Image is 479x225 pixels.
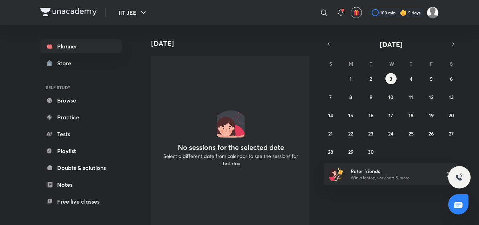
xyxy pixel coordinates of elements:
[450,75,453,82] abbr: September 6, 2025
[405,91,417,102] button: September 11, 2025
[405,73,417,84] button: September 4, 2025
[446,91,457,102] button: September 13, 2025
[325,128,336,139] button: September 21, 2025
[409,94,413,100] abbr: September 11, 2025
[40,8,97,18] a: Company Logo
[400,9,407,16] img: streak
[349,94,352,100] abbr: September 8, 2025
[370,75,372,82] abbr: September 2, 2025
[409,130,414,137] abbr: September 25, 2025
[365,73,377,84] button: September 2, 2025
[325,146,336,157] button: September 28, 2025
[427,7,439,19] img: Shravan
[426,73,437,84] button: September 5, 2025
[385,91,397,102] button: September 10, 2025
[345,91,356,102] button: September 8, 2025
[409,112,413,119] abbr: September 18, 2025
[40,194,122,209] a: Free live classes
[325,91,336,102] button: September 7, 2025
[446,73,457,84] button: September 6, 2025
[345,110,356,121] button: September 15, 2025
[348,112,353,119] abbr: September 15, 2025
[40,39,122,53] a: Planner
[369,112,373,119] abbr: September 16, 2025
[345,146,356,157] button: September 29, 2025
[40,161,122,175] a: Doubts & solutions
[348,148,353,155] abbr: September 29, 2025
[349,60,353,67] abbr: Monday
[450,60,453,67] abbr: Saturday
[40,81,122,93] h6: SELF STUDY
[410,60,412,67] abbr: Thursday
[329,60,332,67] abbr: Sunday
[345,73,356,84] button: September 1, 2025
[328,148,333,155] abbr: September 28, 2025
[430,60,433,67] abbr: Friday
[178,143,284,152] h4: No sessions for the selected date
[365,128,377,139] button: September 23, 2025
[426,128,437,139] button: September 26, 2025
[365,91,377,102] button: September 9, 2025
[405,110,417,121] button: September 18, 2025
[365,146,377,157] button: September 30, 2025
[345,128,356,139] button: September 22, 2025
[40,127,122,141] a: Tests
[328,112,333,119] abbr: September 14, 2025
[455,173,464,181] img: ttu
[370,60,372,67] abbr: Tuesday
[405,128,417,139] button: September 25, 2025
[351,175,437,181] p: Win a laptop, vouchers & more
[426,110,437,121] button: September 19, 2025
[40,93,122,107] a: Browse
[368,148,374,155] abbr: September 30, 2025
[429,112,434,119] abbr: September 19, 2025
[389,60,394,67] abbr: Wednesday
[446,128,457,139] button: September 27, 2025
[388,130,393,137] abbr: September 24, 2025
[351,167,437,175] h6: Refer friends
[328,130,333,137] abbr: September 21, 2025
[40,144,122,158] a: Playlist
[57,59,75,67] div: Store
[389,112,393,119] abbr: September 17, 2025
[160,152,302,167] p: Select a different date from calendar to see the sessions for that day
[325,110,336,121] button: September 14, 2025
[426,91,437,102] button: September 12, 2025
[353,9,359,16] img: avatar
[448,112,454,119] abbr: September 20, 2025
[390,75,392,82] abbr: September 3, 2025
[329,94,332,100] abbr: September 7, 2025
[114,6,152,20] button: IIT JEE
[350,75,352,82] abbr: September 1, 2025
[40,56,122,70] a: Store
[368,130,373,137] abbr: September 23, 2025
[333,39,448,49] button: [DATE]
[388,94,393,100] abbr: September 10, 2025
[40,178,122,192] a: Notes
[217,110,245,138] img: No events
[151,39,316,48] h4: [DATE]
[429,94,433,100] abbr: September 12, 2025
[385,110,397,121] button: September 17, 2025
[329,167,343,181] img: referral
[40,8,97,16] img: Company Logo
[380,40,403,49] span: [DATE]
[449,130,454,137] abbr: September 27, 2025
[429,130,434,137] abbr: September 26, 2025
[449,94,454,100] abbr: September 13, 2025
[365,110,377,121] button: September 16, 2025
[446,110,457,121] button: September 20, 2025
[348,130,353,137] abbr: September 22, 2025
[385,128,397,139] button: September 24, 2025
[351,7,362,18] button: avatar
[370,94,372,100] abbr: September 9, 2025
[410,75,412,82] abbr: September 4, 2025
[40,110,122,124] a: Practice
[430,75,433,82] abbr: September 5, 2025
[385,73,397,84] button: September 3, 2025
